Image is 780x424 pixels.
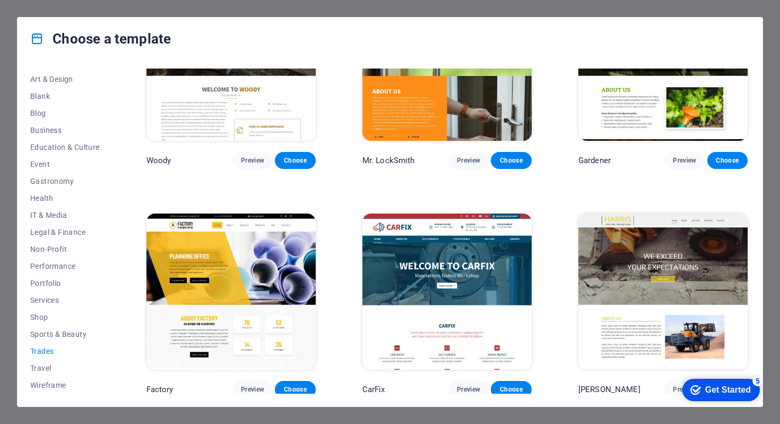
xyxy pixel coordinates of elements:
p: Woody [146,155,171,166]
span: Preview [673,156,696,165]
button: Choose [707,152,748,169]
button: Shop [30,309,100,326]
span: Choose [499,385,523,394]
img: CarFix [362,214,532,370]
span: Wireframe [30,381,100,389]
span: Services [30,296,100,304]
span: Shop [30,313,100,321]
span: Portfolio [30,279,100,287]
button: Performance [30,258,100,275]
button: Preview [448,152,489,169]
div: 5 [79,2,89,13]
p: Factory [146,384,174,395]
span: Non-Profit [30,245,100,253]
span: Blog [30,109,100,117]
span: Preview [241,385,264,394]
button: Sports & Beauty [30,326,100,343]
button: Preview [232,152,273,169]
img: Factory [146,214,316,370]
button: Preview [232,381,273,398]
div: Get Started 5 items remaining, 0% complete [8,5,86,28]
button: Preview [664,152,705,169]
button: Education & Culture [30,139,100,156]
button: Preview [448,381,489,398]
span: Choose [716,156,739,165]
div: Get Started [31,12,77,21]
button: Preview [664,381,705,398]
span: Choose [499,156,523,165]
p: CarFix [362,384,385,395]
p: Mr. LockSmith [362,155,415,166]
span: Business [30,126,100,134]
button: IT & Media [30,207,100,224]
span: Choose [283,385,307,394]
button: Services [30,292,100,309]
button: Choose [491,152,531,169]
span: Art & Design [30,75,100,83]
span: Event [30,160,100,168]
button: Choose [491,381,531,398]
span: Preview [673,385,696,394]
button: Business [30,122,100,139]
span: Education & Culture [30,143,100,151]
h4: Choose a template [30,30,171,47]
button: Travel [30,360,100,377]
span: Legal & Finance [30,228,100,236]
button: Blog [30,105,100,122]
span: Gastronomy [30,177,100,185]
span: Blank [30,92,100,100]
button: Choose [275,381,315,398]
p: [PERSON_NAME] [578,384,640,395]
span: IT & Media [30,211,100,219]
span: Trades [30,347,100,355]
span: Performance [30,262,100,270]
span: Health [30,194,100,202]
p: Gardener [578,155,611,166]
img: Harris [578,214,748,370]
button: Legal & Finance [30,224,100,241]
span: Preview [457,385,480,394]
button: Trades [30,343,100,360]
button: Wireframe [30,377,100,394]
button: Event [30,156,100,173]
button: Non-Profit [30,241,100,258]
button: Art & Design [30,71,100,88]
button: Health [30,190,100,207]
span: Preview [457,156,480,165]
span: Preview [241,156,264,165]
button: Gastronomy [30,173,100,190]
button: Blank [30,88,100,105]
span: Choose [283,156,307,165]
span: Sports & Beauty [30,330,100,338]
button: Portfolio [30,275,100,292]
button: Choose [275,152,315,169]
span: Travel [30,364,100,372]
